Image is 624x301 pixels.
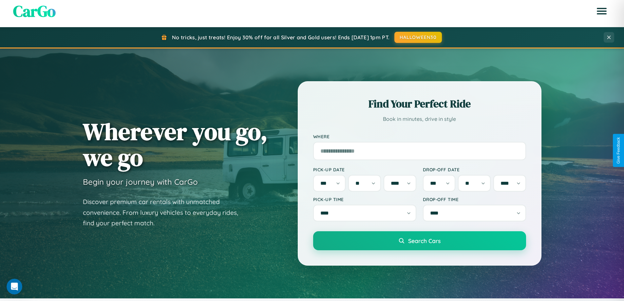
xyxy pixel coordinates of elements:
[423,197,526,202] label: Drop-off Time
[7,279,22,294] iframe: Intercom live chat
[313,167,416,172] label: Pick-up Date
[616,137,621,164] div: Give Feedback
[83,197,247,229] p: Discover premium car rentals with unmatched convenience. From luxury vehicles to everyday rides, ...
[313,197,416,202] label: Pick-up Time
[394,32,442,43] button: HALLOWEEN30
[172,34,389,41] span: No tricks, just treats! Enjoy 30% off for all Silver and Gold users! Ends [DATE] 1pm PT.
[313,97,526,111] h2: Find Your Perfect Ride
[83,119,268,170] h1: Wherever you go, we go
[13,0,56,22] span: CarGo
[423,167,526,172] label: Drop-off Date
[408,237,441,244] span: Search Cars
[83,177,198,187] h3: Begin your journey with CarGo
[313,134,526,139] label: Where
[313,231,526,250] button: Search Cars
[313,114,526,124] p: Book in minutes, drive in style
[593,2,611,20] button: Open menu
